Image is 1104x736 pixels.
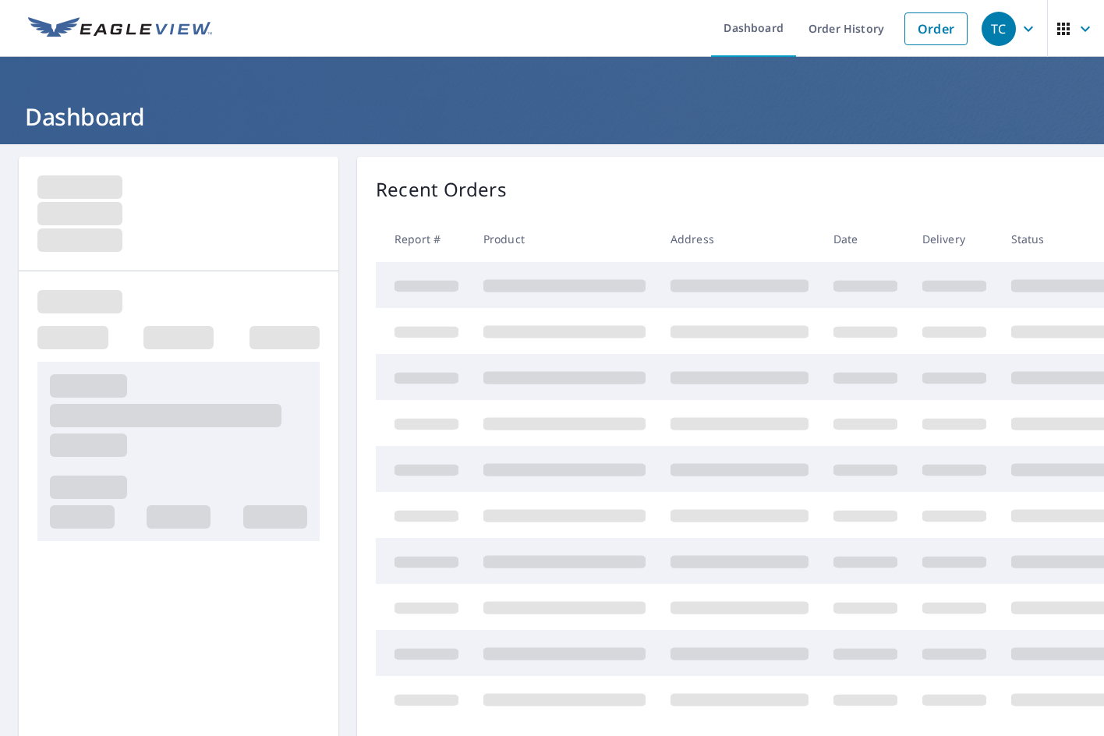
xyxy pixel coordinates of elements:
th: Product [471,216,658,262]
th: Date [821,216,910,262]
div: TC [982,12,1016,46]
th: Delivery [910,216,999,262]
a: Order [904,12,968,45]
h1: Dashboard [19,101,1085,133]
th: Address [658,216,821,262]
th: Report # [376,216,471,262]
img: EV Logo [28,17,212,41]
p: Recent Orders [376,175,507,203]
